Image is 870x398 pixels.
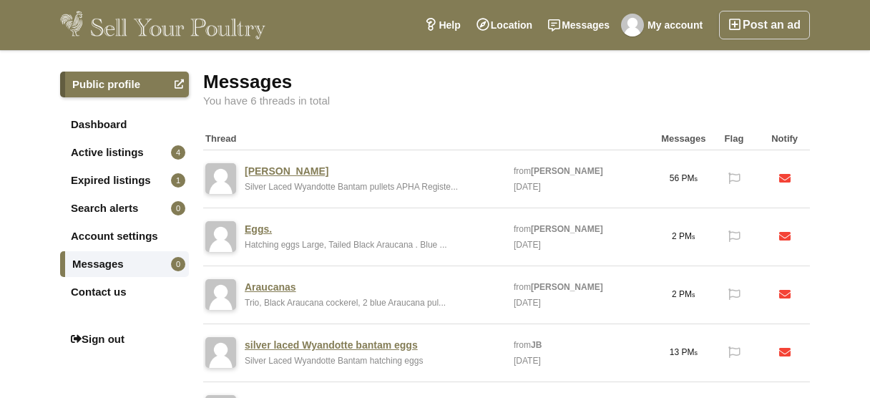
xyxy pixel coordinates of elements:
a: Active listings4 [60,140,189,165]
a: Post an ad [719,11,810,39]
a: My account [617,11,710,39]
div: 2 PM [658,215,709,258]
strong: Thread [205,133,236,144]
img: Sell Your Poultry [60,11,265,39]
a: Account settings [60,223,189,249]
div: 13 PM [658,331,709,374]
img: default-user-image.png [205,221,236,252]
div: [DATE] [512,237,542,253]
a: [PERSON_NAME] [245,165,328,178]
a: Search alerts0 [60,195,189,221]
a: Sign out [60,326,189,352]
a: Trio, Black Araucana cockerel, 2 blue Araucana pul... [245,298,446,308]
strong: JB [531,340,542,350]
a: Contact us [60,279,189,305]
a: Silver Laced Wyandotte Bantam hatching eggs [245,356,423,366]
div: [DATE] [512,353,542,369]
a: Eggs. [245,223,272,236]
a: Location [469,11,540,39]
a: from[PERSON_NAME] [514,166,603,176]
a: silver laced Wyandotte bantam eggs [245,339,418,351]
strong: [PERSON_NAME] [531,224,603,234]
a: Dashboard [60,112,189,137]
a: fromJB [514,340,542,350]
a: from[PERSON_NAME] [514,224,603,234]
span: 0 [171,257,185,271]
span: 1 [171,173,185,188]
a: Silver Laced Wyandotte Bantam pullets APHA Registe... [245,182,458,192]
span: 0 [171,201,185,215]
div: 2 PM [658,273,709,316]
div: [DATE] [512,179,542,195]
img: Carol Connor [621,14,644,37]
div: 56 PM [658,157,709,200]
a: Messages0 [60,251,189,277]
span: s [694,349,698,356]
strong: [PERSON_NAME] [531,282,603,292]
a: Public profile [60,72,189,97]
a: Help [416,11,468,39]
span: s [692,233,695,241]
a: Araucanas [245,281,296,293]
div: You have 6 threads in total [203,95,810,107]
a: Hatching eggs Large, Tailed Black Araucana . Blue ... [245,240,447,250]
div: Messages [203,72,810,92]
img: default-user-image.png [205,337,236,368]
span: 4 [171,145,185,160]
div: Notify [759,128,810,150]
a: Expired listings1 [60,168,189,193]
a: from[PERSON_NAME] [514,282,603,292]
strong: [PERSON_NAME] [531,166,603,176]
span: s [692,291,695,298]
div: Messages [658,128,709,150]
div: Flag [709,128,760,150]
div: [DATE] [512,295,542,311]
span: s [694,175,698,183]
a: Messages [540,11,617,39]
img: default-user-image.png [205,163,236,194]
img: default-user-image.png [205,279,236,310]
